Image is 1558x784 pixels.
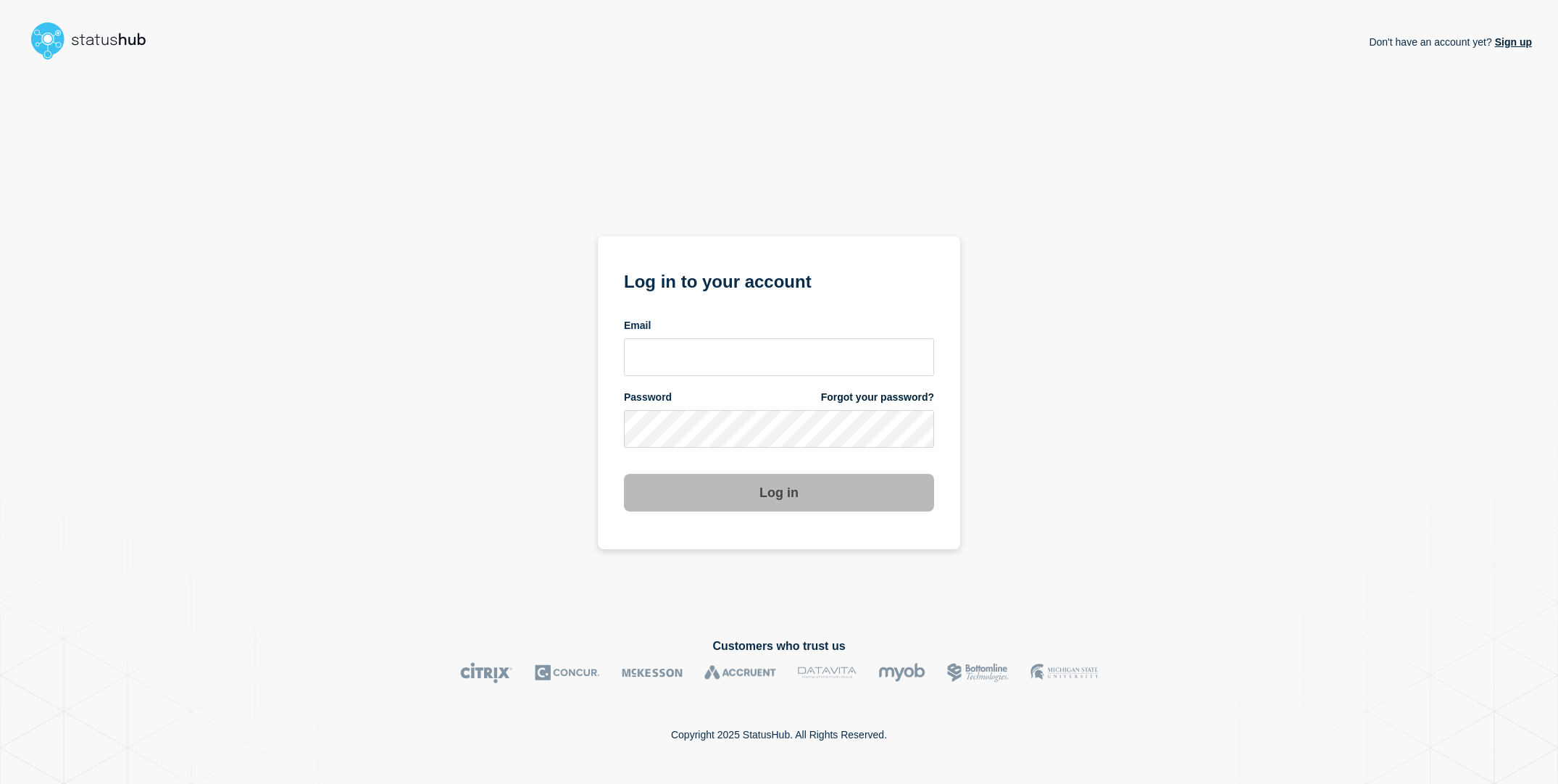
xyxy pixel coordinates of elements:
img: Concur logo [535,662,600,683]
span: Password [624,391,672,404]
span: Email [624,319,651,333]
img: Bottomline logo [947,662,1009,683]
a: Forgot your password? [821,391,934,404]
h2: Customers who trust us [26,640,1532,653]
img: Accruent logo [704,662,776,683]
img: MSU logo [1030,662,1098,683]
input: password input [624,410,934,448]
p: Copyright 2025 StatusHub. All Rights Reserved. [671,729,887,741]
img: Citrix logo [460,662,513,683]
p: Don't have an account yet? [1369,25,1532,59]
button: Log in [624,474,934,512]
img: McKesson logo [622,662,683,683]
a: Sign up [1492,36,1532,48]
h1: Log in to your account [624,267,934,293]
img: StatusHub logo [26,17,164,64]
img: myob logo [878,662,925,683]
input: email input [624,338,934,376]
img: DataVita logo [798,662,857,683]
